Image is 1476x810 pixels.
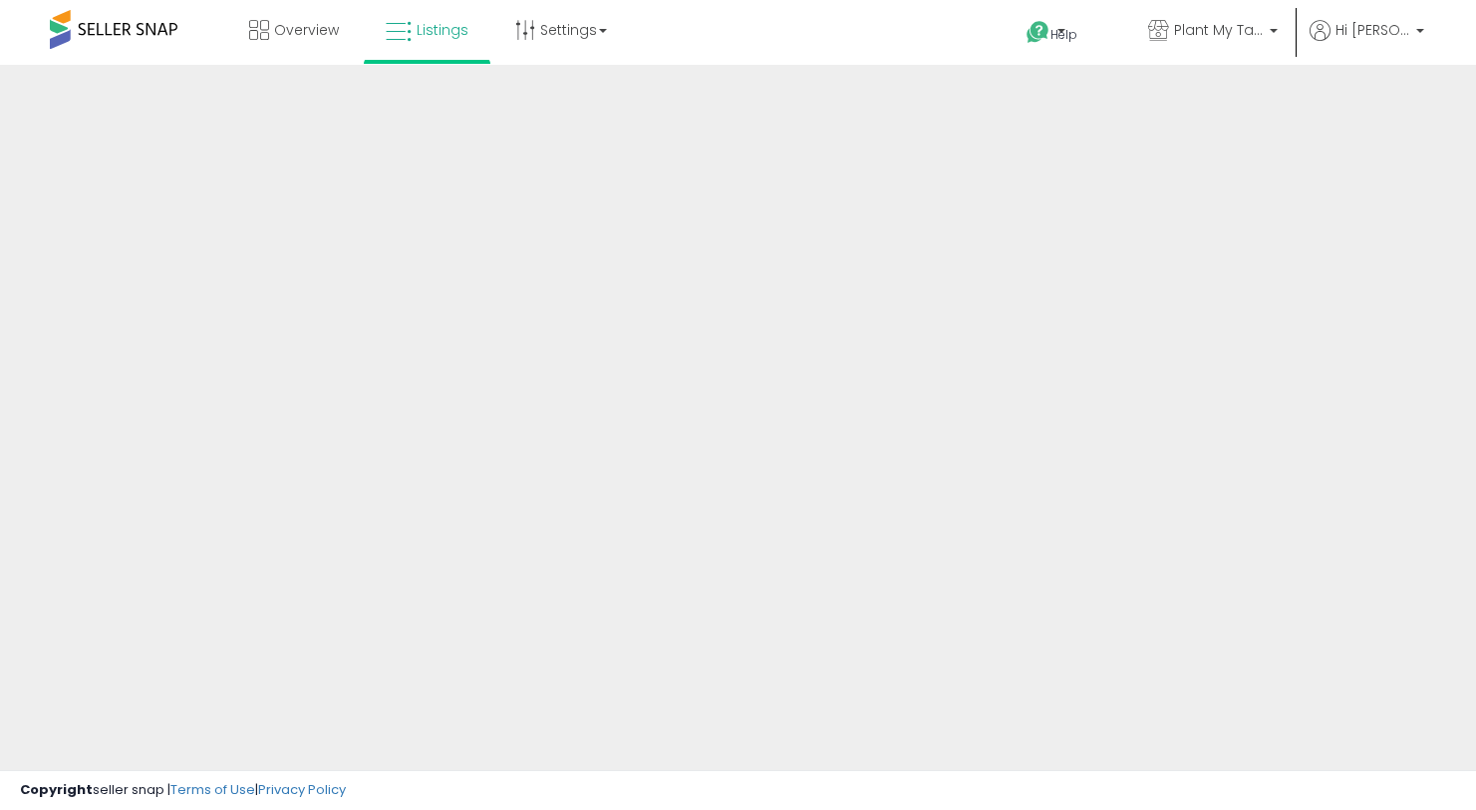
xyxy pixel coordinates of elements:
strong: Copyright [20,780,93,799]
span: Hi [PERSON_NAME] [1335,20,1410,40]
a: Help [1011,5,1116,65]
a: Hi [PERSON_NAME] [1310,20,1424,65]
i: Get Help [1026,20,1050,45]
a: Privacy Policy [258,780,346,799]
span: Plant My Tank [1174,20,1264,40]
span: Overview [274,20,339,40]
span: Help [1050,26,1077,43]
a: Terms of Use [170,780,255,799]
span: Listings [417,20,468,40]
div: seller snap | | [20,781,346,800]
